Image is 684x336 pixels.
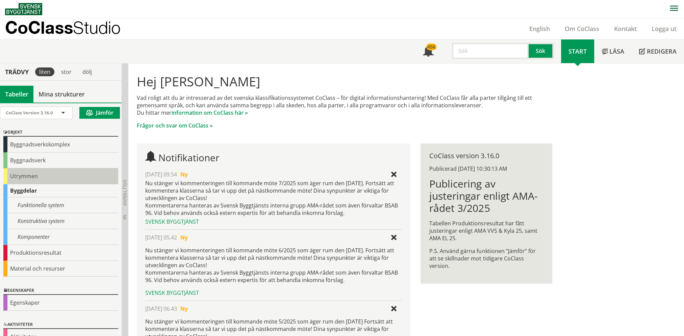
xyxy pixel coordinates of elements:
[426,44,436,50] div: 456
[609,47,624,55] span: Läsa
[3,261,118,277] div: Material och resurser
[5,18,135,39] a: CoClassStudio
[180,234,188,241] span: Ny
[73,18,121,37] span: Studio
[180,305,188,312] span: Ny
[145,179,402,217] div: Nu stänger vi kommenteringen till kommande möte 7/2025 som äger rum den [DATE]. Fortsätt att komm...
[145,234,177,241] span: [DATE] 05.42
[429,178,543,214] h1: Publicering av justeringar enligt AMA-rådet 3/2025
[423,47,434,57] span: Notifikationer
[647,47,677,55] span: Redigera
[35,67,54,76] div: liten
[644,25,684,33] a: Logga ut
[145,218,402,225] div: Svensk Byggtjänst
[557,25,607,33] a: Om CoClass
[57,67,76,76] div: stor
[3,152,118,168] div: Byggnadsverk
[568,47,587,55] span: Start
[5,3,42,15] img: Svensk Byggtjänst
[145,247,402,284] p: Nu stänger vi kommenteringen till kommande möte 6/2025 som äger rum den [DATE]. Fortsätt att komm...
[452,43,529,59] input: Sök
[522,25,557,33] a: English
[3,295,118,311] div: Egenskaper
[415,39,441,63] a: 456
[607,25,644,33] a: Kontakt
[3,287,118,295] div: Egenskaper
[3,168,118,184] div: Utrymmen
[529,43,554,59] button: Sök
[3,213,118,229] div: Konstruktiva system
[429,247,543,270] p: P.S. Använd gärna funktionen ”Jämför” för att se skillnader mot tidigare CoClass version.
[561,39,594,63] a: Start
[3,321,118,329] div: Aktiviteter
[78,67,96,76] div: dölj
[3,197,118,213] div: Funktionella system
[180,171,188,178] span: Ny
[3,184,118,197] div: Byggdelar
[5,24,121,31] p: CoClass
[3,229,118,245] div: Komponenter
[3,137,118,152] div: Byggnadsverkskomplex
[1,68,32,76] div: Trädvy
[3,129,118,137] div: Objekt
[172,109,248,116] a: information om CoClass här »
[429,165,543,172] div: Publicerad [DATE] 10:30:13 AM
[137,74,552,89] h1: Hej [PERSON_NAME]
[145,289,402,297] div: Svensk Byggtjänst
[6,110,53,116] span: CoClass Version 3.16.0
[122,179,128,206] span: Dölj trädvy
[79,107,120,119] button: Jämför
[137,122,213,129] a: Frågor och svar om CoClass »
[429,152,543,160] div: CoClass version 3.16.0
[145,171,177,178] span: [DATE] 09.54
[158,151,219,164] span: Notifikationer
[429,220,543,242] p: Tabellen Produktionsresultat har fått justeringar enligt AMA VVS & Kyla 25, samt AMA EL 25.
[632,39,684,63] a: Redigera
[594,39,632,63] a: Läsa
[137,94,552,116] p: Vad roligt att du är intresserad av det svenska klassifikationssystemet CoClass – för digital inf...
[145,305,177,312] span: [DATE] 06.43
[3,245,118,261] div: Produktionsresultat
[33,86,90,103] a: Mina strukturer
